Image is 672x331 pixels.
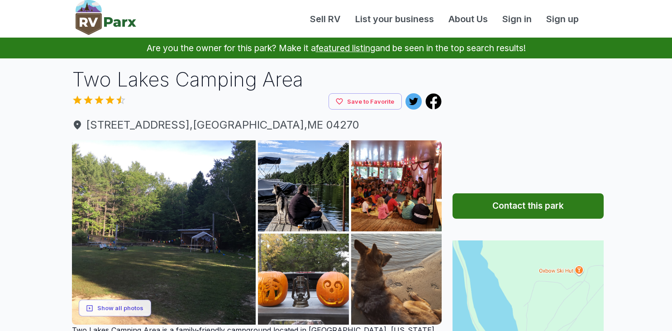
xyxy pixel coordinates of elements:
img: AAcXr8oCmFRzLj6LLIltPb6NOBVpFzQOxBIVAFAj-yVuUGUkk1f8cesBkZ5TU5rOvF3yv5VN0sF2St50AFhrWkje21uMcXz9x... [258,140,349,231]
button: Contact this park [453,193,604,219]
img: AAcXr8r23s-m_BMkdvkagzFQfGQ5P-yEYqWL-oYglTXXUCXAlLikyAcXflkVSWPTP1Iwh-sGfoPUYwYz1OD_5bLogqV-CE-zC... [258,234,349,325]
button: Save to Favorite [329,93,402,110]
a: List your business [348,12,441,26]
h1: Two Lakes Camping Area [72,66,442,93]
img: AAcXr8qi8ZS6hI4RzeM8PlrVI0cd8UKcCkthe5D3fIMYgsFqN3zgILwocNYyP6F4XuhF2lz1fxrhebHnQJHD-nM0k70PCsNp2... [351,234,442,325]
a: [STREET_ADDRESS],[GEOGRAPHIC_DATA],ME 04270 [72,117,442,133]
img: AAcXr8rjniWWSQmvJrcC0tO-aisSuU4ACDsDqZPO4XpSBwFwNVCFkzmQOL5-S9zGBr3PCVUG26VTRVpbtc3V_rRKZcAtR1jvy... [72,140,256,325]
img: AAcXr8qlXq1Khd05JRAgDWxAZ5y5VdDTorkP0NAze0M3DkmAXMJYbTBPfBU3L83dS7Iv5wNEJHAmoVPswej-EEnKVOoaqOkxt... [351,140,442,231]
a: About Us [441,12,495,26]
a: featured listing [316,43,375,53]
span: [STREET_ADDRESS] , [GEOGRAPHIC_DATA] , ME 04270 [72,117,442,133]
a: Sign in [495,12,539,26]
button: Show all photos [79,300,151,317]
iframe: Advertisement [453,66,604,179]
a: Sell RV [303,12,348,26]
p: Are you the owner for this park? Make it a and be seen in the top search results! [11,38,661,58]
a: Sign up [539,12,586,26]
